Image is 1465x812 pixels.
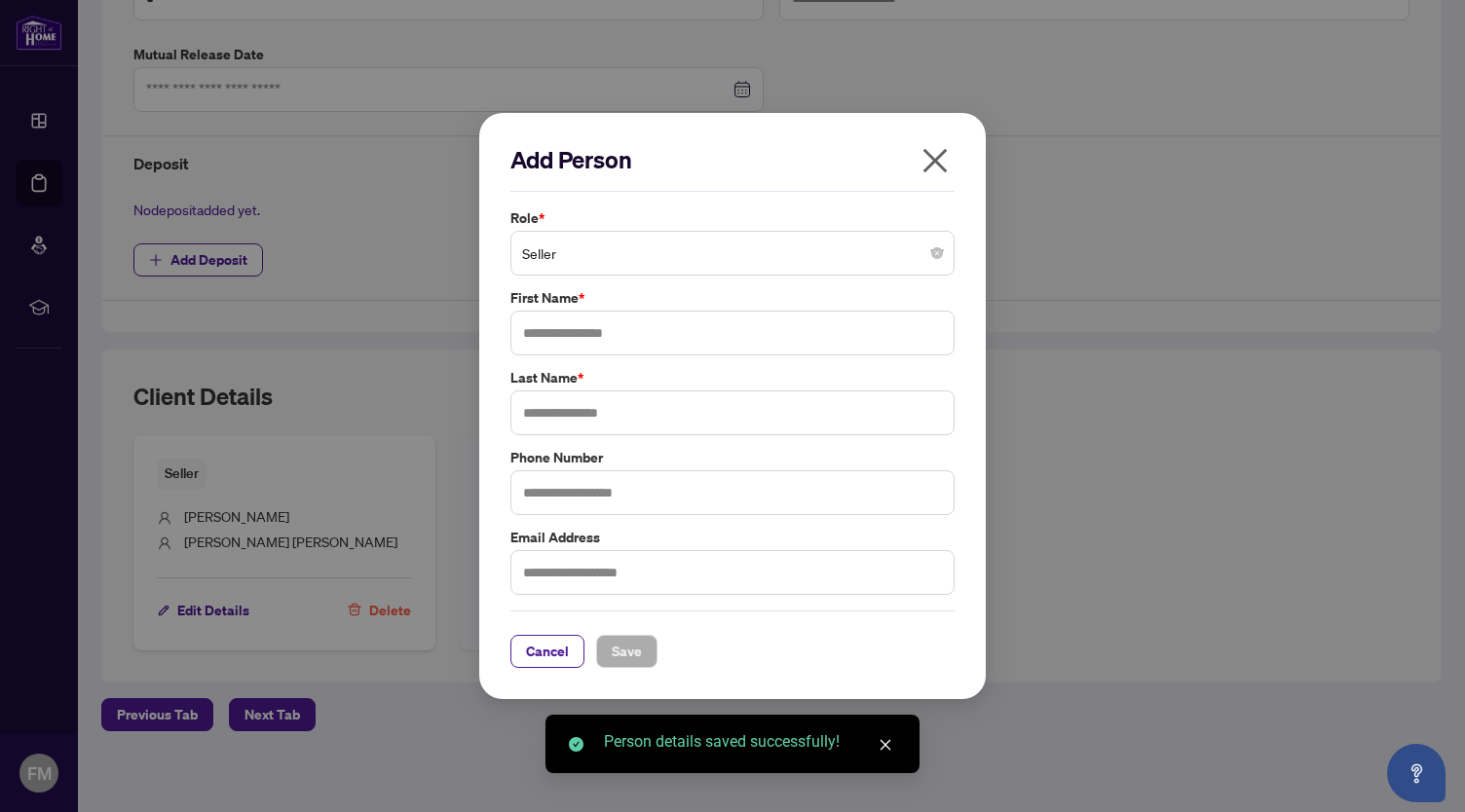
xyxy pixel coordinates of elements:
label: Email Address [510,527,955,548]
button: Open asap [1387,744,1446,802]
div: Person details saved successfully! [604,730,896,754]
label: First Name [510,287,955,309]
span: check-circle [569,737,583,752]
label: Last Name [510,367,955,388]
a: Close [875,734,896,756]
span: close [879,738,892,752]
button: Cancel [510,635,584,668]
span: Cancel [526,636,569,667]
span: Seller [522,235,943,272]
label: Phone Number [510,447,955,468]
span: close [920,145,951,176]
span: close-circle [931,247,943,259]
label: Role [510,207,955,229]
h2: Add Person [510,144,955,175]
button: Save [596,635,657,668]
